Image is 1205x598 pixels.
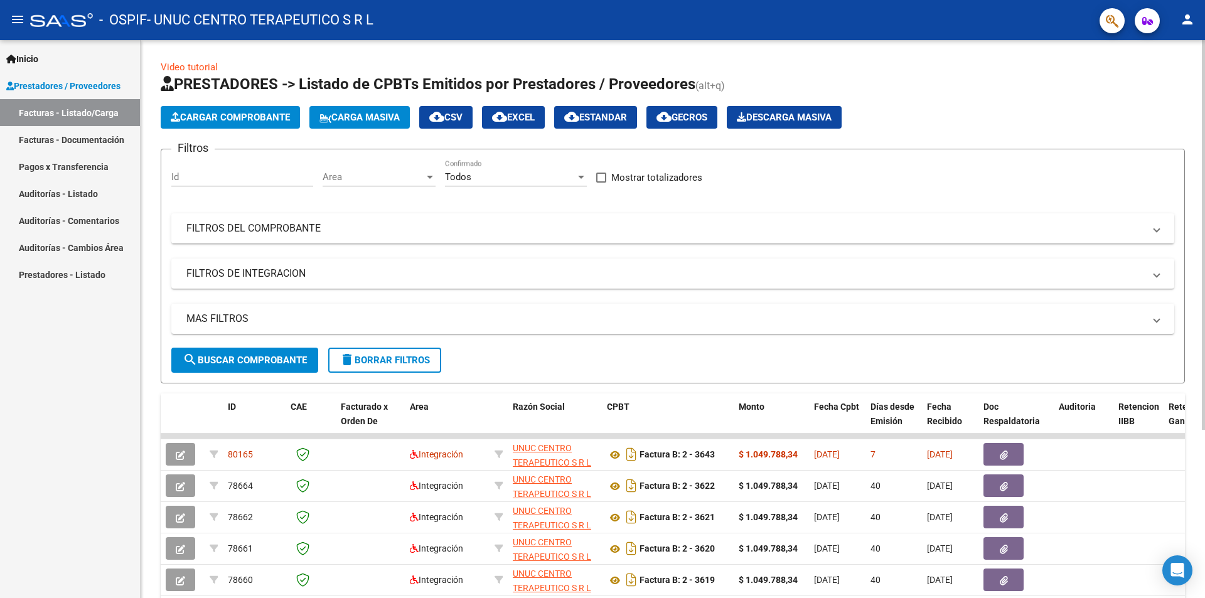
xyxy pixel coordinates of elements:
span: Buscar Comprobante [183,355,307,366]
datatable-header-cell: CPBT [602,393,734,449]
span: Razón Social [513,402,565,412]
span: Borrar Filtros [340,355,430,366]
span: CAE [291,402,307,412]
span: Mostrar totalizadores [611,170,702,185]
datatable-header-cell: Razón Social [508,393,602,449]
div: 30707146911 [513,567,597,593]
button: Borrar Filtros [328,348,441,373]
span: Integración [410,575,463,585]
span: Retencion IIBB [1118,402,1159,426]
span: Días desde Emisión [870,402,914,426]
span: 7 [870,449,876,459]
span: 40 [870,481,881,491]
i: Descargar documento [623,538,640,558]
mat-panel-title: MAS FILTROS [186,312,1144,326]
span: UNUC CENTRO TERAPEUTICO S R L [513,474,591,499]
h3: Filtros [171,139,215,157]
span: (alt+q) [695,80,725,92]
i: Descargar documento [623,444,640,464]
div: 30707146911 [513,473,597,499]
mat-icon: cloud_download [492,109,507,124]
span: 40 [870,543,881,553]
mat-icon: cloud_download [656,109,672,124]
strong: $ 1.049.788,34 [739,543,798,553]
span: Todos [445,171,471,183]
span: Prestadores / Proveedores [6,79,120,93]
datatable-header-cell: Fecha Cpbt [809,393,865,449]
span: [DATE] [927,543,953,553]
datatable-header-cell: Fecha Recibido [922,393,978,449]
button: Cargar Comprobante [161,106,300,129]
div: Open Intercom Messenger [1162,555,1192,585]
strong: Factura B: 2 - 3621 [640,513,715,523]
span: [DATE] [814,512,840,522]
mat-icon: cloud_download [564,109,579,124]
span: 78664 [228,481,253,491]
datatable-header-cell: Auditoria [1054,393,1113,449]
span: - OSPIF [99,6,147,34]
a: Video tutorial [161,61,218,73]
span: 40 [870,512,881,522]
strong: Factura B: 2 - 3619 [640,575,715,585]
datatable-header-cell: Doc Respaldatoria [978,393,1054,449]
i: Descargar documento [623,570,640,590]
button: Estandar [554,106,637,129]
strong: $ 1.049.788,34 [739,512,798,522]
span: CSV [429,112,463,123]
mat-icon: person [1180,12,1195,27]
datatable-header-cell: Días desde Emisión [865,393,922,449]
span: Facturado x Orden De [341,402,388,426]
button: Descarga Masiva [727,106,842,129]
mat-panel-title: FILTROS DE INTEGRACION [186,267,1144,280]
span: Area [410,402,429,412]
span: ID [228,402,236,412]
strong: $ 1.049.788,34 [739,449,798,459]
span: Auditoria [1059,402,1096,412]
span: [DATE] [814,543,840,553]
span: 78661 [228,543,253,553]
span: Fecha Cpbt [814,402,859,412]
mat-expansion-panel-header: FILTROS DE INTEGRACION [171,259,1174,289]
span: Doc Respaldatoria [983,402,1040,426]
span: 40 [870,575,881,585]
span: [DATE] [814,449,840,459]
datatable-header-cell: Facturado x Orden De [336,393,405,449]
i: Descargar documento [623,476,640,496]
datatable-header-cell: ID [223,393,286,449]
span: [DATE] [927,449,953,459]
app-download-masive: Descarga masiva de comprobantes (adjuntos) [727,106,842,129]
span: [DATE] [814,575,840,585]
strong: $ 1.049.788,34 [739,481,798,491]
mat-expansion-panel-header: FILTROS DEL COMPROBANTE [171,213,1174,243]
span: UNUC CENTRO TERAPEUTICO S R L [513,443,591,467]
button: Carga Masiva [309,106,410,129]
span: UNUC CENTRO TERAPEUTICO S R L [513,537,591,562]
span: Monto [739,402,764,412]
span: CPBT [607,402,629,412]
span: - UNUC CENTRO TERAPEUTICO S R L [147,6,373,34]
span: Gecros [656,112,707,123]
button: Gecros [646,106,717,129]
span: Integración [410,481,463,491]
span: 78662 [228,512,253,522]
strong: Factura B: 2 - 3620 [640,544,715,554]
span: Estandar [564,112,627,123]
button: CSV [419,106,473,129]
mat-expansion-panel-header: MAS FILTROS [171,304,1174,334]
span: [DATE] [927,481,953,491]
span: 78660 [228,575,253,585]
i: Descargar documento [623,507,640,527]
strong: Factura B: 2 - 3643 [640,450,715,460]
span: Integración [410,543,463,553]
datatable-header-cell: Monto [734,393,809,449]
mat-icon: menu [10,12,25,27]
div: 30707146911 [513,535,597,562]
span: Integración [410,449,463,459]
span: UNUC CENTRO TERAPEUTICO S R L [513,569,591,593]
strong: Factura B: 2 - 3622 [640,481,715,491]
span: PRESTADORES -> Listado de CPBTs Emitidos por Prestadores / Proveedores [161,75,695,93]
span: EXCEL [492,112,535,123]
span: 80165 [228,449,253,459]
button: Buscar Comprobante [171,348,318,373]
mat-icon: search [183,352,198,367]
